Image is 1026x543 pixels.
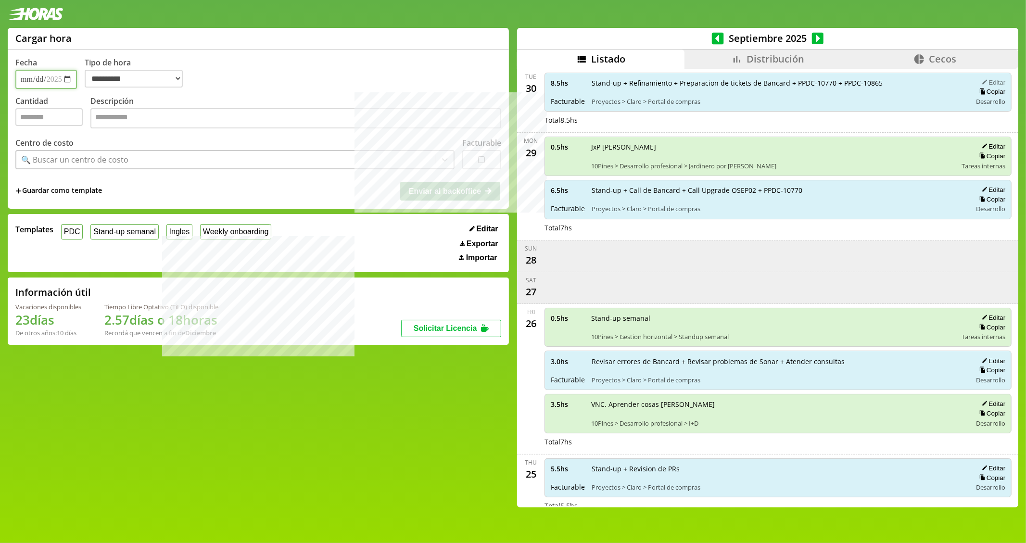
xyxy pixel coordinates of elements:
div: Recordá que vencen a fin de [104,328,218,337]
span: Stand-up + Revision de PRs [592,464,965,473]
h2: Información útil [15,286,91,299]
span: Distribución [747,52,804,65]
div: Thu [525,458,537,467]
h1: 2.57 días o 18 horas [104,311,218,328]
span: JxP [PERSON_NAME] [591,142,955,152]
span: Proyectos > Claro > Portal de compras [592,204,965,213]
span: Proyectos > Claro > Portal de compras [592,97,965,106]
span: Revisar errores de Bancard + Revisar problemas de Sonar + Atender consultas [592,357,965,366]
span: Facturable [551,204,585,213]
span: VNC. Aprender cosas [PERSON_NAME] [591,400,965,409]
div: Total 8.5 hs [545,115,1012,125]
span: 8.5 hs [551,78,585,88]
span: 0.5 hs [551,314,584,323]
div: Tiempo Libre Optativo (TiLO) disponible [104,303,218,311]
div: Total 5.5 hs [545,501,1012,510]
div: Sun [525,244,537,253]
span: Tareas internas [962,162,1005,170]
button: Editar [979,142,1005,151]
button: Exportar [457,239,501,249]
span: Listado [591,52,625,65]
button: PDC [61,224,83,239]
div: Sat [526,276,536,284]
button: Editar [979,464,1005,472]
div: Tue [526,73,537,81]
div: 🔍 Buscar un centro de costo [21,154,128,165]
label: Tipo de hora [85,57,190,89]
span: Solicitar Licencia [414,324,477,332]
span: Proyectos > Claro > Portal de compras [592,483,965,492]
span: + [15,186,21,196]
span: 5.5 hs [551,464,585,473]
button: Copiar [976,323,1005,331]
button: Copiar [976,88,1005,96]
span: Stand-up + Refinamiento + Preparacion de tickets de Bancard + PPDC-10770 + PPDC-10865 [592,78,965,88]
span: 10Pines > Desarrollo profesional > I+D [591,419,965,428]
span: 0.5 hs [551,142,584,152]
button: Solicitar Licencia [401,320,501,337]
button: Stand-up semanal [90,224,158,239]
span: Desarrollo [976,483,1005,492]
span: Desarrollo [976,97,1005,106]
span: Desarrollo [976,204,1005,213]
div: 28 [523,253,539,268]
div: 29 [523,145,539,160]
div: Total 7 hs [545,223,1012,232]
button: Copiar [976,474,1005,482]
span: 3.5 hs [551,400,584,409]
span: Tareas internas [962,332,1005,341]
div: scrollable content [517,69,1018,506]
select: Tipo de hora [85,70,183,88]
span: Desarrollo [976,419,1005,428]
h1: Cargar hora [15,32,72,45]
span: Facturable [551,375,585,384]
button: Weekly onboarding [200,224,271,239]
span: Desarrollo [976,376,1005,384]
span: 3.0 hs [551,357,585,366]
label: Facturable [462,138,501,148]
span: Templates [15,224,53,235]
div: 25 [523,467,539,482]
div: Total 7 hs [545,437,1012,446]
div: 26 [523,316,539,331]
div: De otros años: 10 días [15,328,81,337]
input: Cantidad [15,108,83,126]
span: Cecos [929,52,956,65]
span: 10Pines > Desarrollo profesional > Jardinero por [PERSON_NAME] [591,162,955,170]
span: Exportar [467,240,498,248]
span: Editar [476,225,498,233]
span: Proyectos > Claro > Portal de compras [592,376,965,384]
b: Diciembre [185,328,216,337]
button: Copiar [976,366,1005,374]
div: Mon [524,137,538,145]
span: Stand-up + Call de Bancard + Call Upgrade OSEP02 + PPDC-10770 [592,186,965,195]
label: Cantidad [15,96,90,131]
button: Editar [979,400,1005,408]
button: Copiar [976,152,1005,160]
span: Septiembre 2025 [724,32,812,45]
span: 10Pines > Gestion horizontal > Standup semanal [591,332,955,341]
span: Facturable [551,482,585,492]
button: Editar [467,224,501,234]
button: Copiar [976,195,1005,203]
button: Editar [979,314,1005,322]
label: Centro de costo [15,138,74,148]
textarea: Descripción [90,108,501,128]
button: Copiar [976,409,1005,417]
span: 6.5 hs [551,186,585,195]
div: Vacaciones disponibles [15,303,81,311]
span: +Guardar como template [15,186,102,196]
div: Fri [527,308,535,316]
div: 30 [523,81,539,96]
span: Facturable [551,97,585,106]
button: Editar [979,78,1005,87]
div: 27 [523,284,539,300]
button: Ingles [166,224,192,239]
label: Descripción [90,96,501,131]
button: Editar [979,186,1005,194]
h1: 23 días [15,311,81,328]
span: Importar [466,253,497,262]
span: Stand-up semanal [591,314,955,323]
button: Editar [979,357,1005,365]
img: logotipo [8,8,63,20]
